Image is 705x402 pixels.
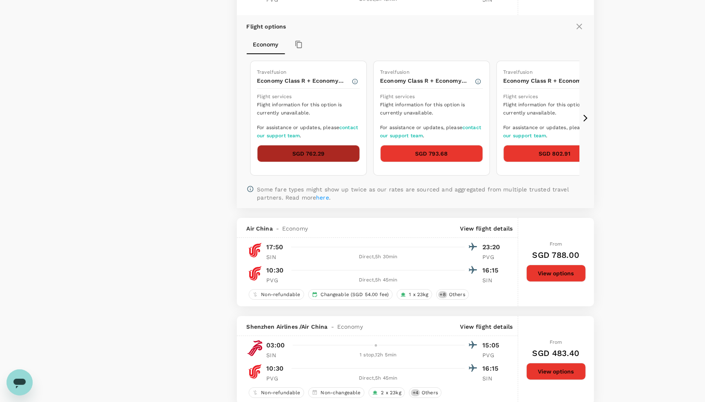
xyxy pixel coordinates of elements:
[483,364,503,373] p: 16:15
[533,347,580,360] h6: SGD 483.40
[460,224,513,233] p: View flight details
[369,387,405,398] div: 2 x 23kg
[526,265,586,282] button: View options
[318,291,392,298] span: Changeable (SGD 54.00 fee)
[550,339,562,345] span: From
[533,248,580,261] h6: SGD 788.00
[411,389,420,396] span: + 4
[503,94,538,99] span: Flight services
[438,291,447,298] span: + 8
[526,363,586,380] button: View options
[292,253,465,261] div: Direct , 5h 30min
[483,266,503,275] p: 16:15
[267,340,285,350] p: 03:00
[249,289,304,300] div: Non-refundable
[247,242,263,258] img: CA
[380,124,483,140] span: For assistance or updates, please .
[257,125,358,138] a: contact our support team
[247,340,263,356] img: ZH
[273,224,282,233] span: -
[267,266,284,275] p: 10:30
[503,77,597,85] p: Economy Class R + Economy Class S
[267,374,287,382] p: PVG
[318,389,364,396] span: Non-changeable
[380,101,483,117] span: Flight information for this option is currently unavailable.
[483,374,503,382] p: SIN
[257,69,286,75] span: Travelfusion
[267,351,287,359] p: SIN
[308,289,393,300] div: Changeable (SGD 54.00 fee)
[460,323,513,331] p: View flight details
[267,242,283,252] p: 17:50
[247,323,328,331] span: Shenzhen Airlines / Air China
[380,94,415,99] span: Flight services
[380,77,474,85] p: Economy Class R + Economy Class S
[308,387,365,398] div: Non-changeable
[267,364,284,373] p: 10:30
[257,94,292,99] span: Flight services
[503,145,606,162] button: SGD 802.91
[7,369,33,395] iframe: Button to launch messaging window
[406,291,432,298] span: 1 x 23kg
[483,340,503,350] p: 15:05
[503,101,606,117] span: Flight information for this option is currently unavailable.
[257,145,360,162] button: SGD 762.29
[380,125,481,138] a: contact our support team
[258,389,304,396] span: Non-refundable
[257,101,360,117] span: Flight information for this option is currently unavailable.
[267,276,287,284] p: PVG
[257,185,584,202] p: Some fare types might show up twice as our rates are sourced and aggregated from multiple trusted...
[328,323,337,331] span: -
[503,124,606,140] span: For assistance or updates, please .
[282,224,308,233] span: Economy
[257,124,360,140] span: For assistance or updates, please .
[436,289,469,300] div: +8Others
[247,224,273,233] span: Air China
[483,242,503,252] p: 23:20
[247,22,286,31] p: Flight options
[380,145,483,162] button: SGD 793.68
[409,387,442,398] div: +4Others
[292,351,465,359] div: 1 stop , 12h 5min
[380,69,409,75] span: Travelfusion
[292,276,465,284] div: Direct , 5h 45min
[258,291,304,298] span: Non-refundable
[249,387,304,398] div: Non-refundable
[397,289,432,300] div: 1 x 23kg
[292,374,465,382] div: Direct , 5h 45min
[247,35,285,54] button: Economy
[267,253,287,261] p: SIN
[483,276,503,284] p: SIN
[247,265,263,281] img: CA
[446,291,469,298] span: Others
[316,194,329,201] a: here
[483,253,503,261] p: PVG
[247,363,263,380] img: CA
[418,389,441,396] span: Others
[483,351,503,359] p: PVG
[503,69,533,75] span: Travelfusion
[257,77,351,85] p: Economy Class R + Economy Class S
[378,389,404,396] span: 2 x 23kg
[337,323,363,331] span: Economy
[550,241,562,247] span: From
